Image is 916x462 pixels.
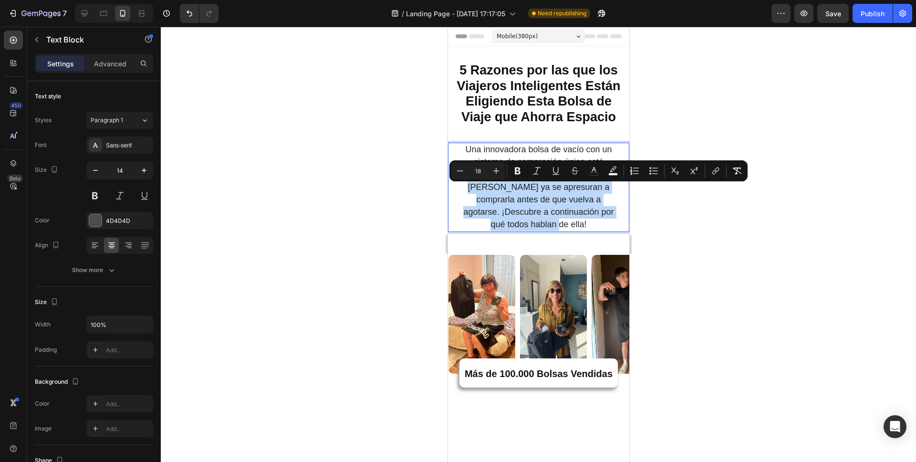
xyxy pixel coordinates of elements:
div: Beta [7,175,23,182]
div: Size [35,164,60,177]
div: Width [35,320,51,329]
strong: Más de 100.000 Bolsas Vendidas [17,342,165,352]
iframe: Design area [448,27,629,462]
button: Save [817,4,849,23]
input: Auto [87,316,153,333]
p: Text Block [46,34,127,45]
img: gempages_577441653510374388-31438dab-eff1-45f7-821c-308f64b7a98d.webp [144,228,210,347]
span: Save [825,10,841,18]
div: 450 [9,102,23,109]
div: Color [35,399,50,408]
div: Undo/Redo [180,4,219,23]
div: Publish [861,9,885,19]
div: Styles [35,116,52,125]
div: 4D4D4D [106,217,151,225]
div: Add... [106,425,151,433]
div: Padding [35,346,57,354]
button: Paragraph 1 [86,112,153,129]
button: Show more [35,262,153,279]
span: Landing Page - [DATE] 17:17:05 [406,9,505,19]
div: Add... [106,400,151,409]
div: Open Intercom Messenger [884,415,906,438]
div: Font [35,141,47,149]
div: Background [35,376,81,388]
div: Align [35,239,62,252]
p: Advanced [94,59,126,69]
div: Show more [72,265,116,275]
button: 7 [4,4,71,23]
div: Sans-serif [106,141,151,150]
div: Text style [35,92,61,101]
span: / [402,9,404,19]
div: Image [35,424,52,433]
div: Editor contextual toolbar [449,160,748,181]
p: 7 [62,8,67,19]
span: Need republishing [538,9,586,18]
div: Size [35,296,60,309]
div: Color [35,216,50,225]
button: Publish [853,4,893,23]
div: Add... [106,346,151,355]
span: Paragraph 1 [91,116,123,125]
p: Settings [47,59,74,69]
